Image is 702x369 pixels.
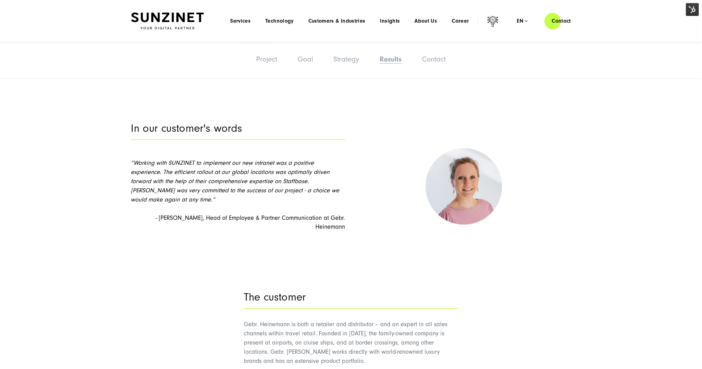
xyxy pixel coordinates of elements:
[426,148,502,225] img: a smiling woman wearing pink blouse | employee experience SUNZINET
[244,291,458,304] h2: The customer
[545,12,579,30] a: Contact
[131,122,345,135] h2: In our customer's words
[131,160,340,203] span: “Working with SUNZINET to implement our new intranet was a positive experience. The efficient rol...
[230,18,251,24] a: Services
[244,321,448,365] span: Gebr. Heinemann is both a retailer and distributor – and an expert in all sales channels within t...
[686,3,699,16] img: HubSpot Tools Menu Toggle
[422,55,446,63] a: Contact
[517,18,528,24] div: en
[380,55,402,63] a: Results
[265,18,294,24] a: Technology
[131,13,204,30] img: SUNZINET Full Service Digital Agentur
[256,55,277,63] a: Project
[452,18,469,24] a: Career
[308,18,366,24] a: Customers & Industries
[380,18,400,24] a: Insights
[334,55,359,63] a: Strategy
[298,55,313,63] a: Goal
[156,215,345,231] span: - [PERSON_NAME], Head of Employee & Partner Communication at Gebr. Heinemann
[415,18,437,24] a: About Us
